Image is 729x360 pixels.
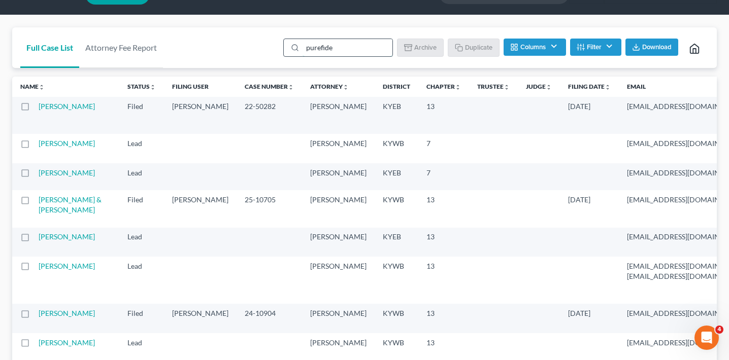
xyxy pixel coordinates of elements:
[375,134,418,163] td: KYWB
[302,228,375,257] td: [PERSON_NAME]
[119,163,164,190] td: Lead
[39,168,95,177] a: [PERSON_NAME]
[237,97,302,134] td: 22-50282
[418,190,469,227] td: 13
[570,39,621,56] button: Filter
[39,195,102,214] a: [PERSON_NAME] & [PERSON_NAME]
[625,39,678,56] button: Download
[302,257,375,304] td: [PERSON_NAME]
[119,257,164,304] td: Lead
[310,83,349,90] a: Attorneyunfold_more
[343,84,349,90] i: unfold_more
[560,97,619,134] td: [DATE]
[164,304,237,333] td: [PERSON_NAME]
[477,83,510,90] a: Trusteeunfold_more
[605,84,611,90] i: unfold_more
[302,97,375,134] td: [PERSON_NAME]
[39,309,95,317] a: [PERSON_NAME]
[39,139,95,148] a: [PERSON_NAME]
[418,134,469,163] td: 7
[288,84,294,90] i: unfold_more
[39,262,95,270] a: [PERSON_NAME]
[119,97,164,134] td: Filed
[426,83,461,90] a: Chapterunfold_more
[79,27,163,68] a: Attorney Fee Report
[150,84,156,90] i: unfold_more
[375,190,418,227] td: KYWB
[237,190,302,227] td: 25-10705
[418,97,469,134] td: 13
[164,190,237,227] td: [PERSON_NAME]
[418,163,469,190] td: 7
[375,77,418,97] th: District
[20,83,45,90] a: Nameunfold_more
[39,102,95,111] a: [PERSON_NAME]
[20,27,79,68] a: Full Case List
[119,190,164,227] td: Filed
[560,190,619,227] td: [DATE]
[164,77,237,97] th: Filing User
[237,304,302,333] td: 24-10904
[418,228,469,257] td: 13
[418,257,469,304] td: 13
[127,83,156,90] a: Statusunfold_more
[39,338,95,347] a: [PERSON_NAME]
[504,39,566,56] button: Columns
[455,84,461,90] i: unfold_more
[546,84,552,90] i: unfold_more
[39,232,95,241] a: [PERSON_NAME]
[302,163,375,190] td: [PERSON_NAME]
[568,83,611,90] a: Filing Dateunfold_more
[302,190,375,227] td: [PERSON_NAME]
[375,97,418,134] td: KYEB
[375,257,418,304] td: KYWB
[119,304,164,333] td: Filed
[560,304,619,333] td: [DATE]
[418,304,469,333] td: 13
[375,228,418,257] td: KYEB
[302,134,375,163] td: [PERSON_NAME]
[303,39,392,56] input: Search by name...
[245,83,294,90] a: Case Numberunfold_more
[715,326,723,334] span: 4
[119,134,164,163] td: Lead
[642,43,672,51] span: Download
[694,326,719,350] iframe: Intercom live chat
[119,228,164,257] td: Lead
[39,84,45,90] i: unfold_more
[375,304,418,333] td: KYWB
[526,83,552,90] a: Judgeunfold_more
[375,163,418,190] td: KYEB
[302,304,375,333] td: [PERSON_NAME]
[504,84,510,90] i: unfold_more
[164,97,237,134] td: [PERSON_NAME]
